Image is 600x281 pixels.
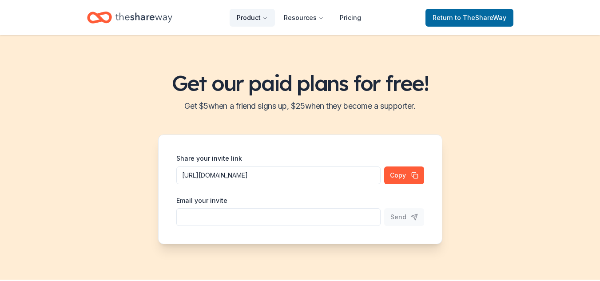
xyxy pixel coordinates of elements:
[425,9,513,27] a: Returnto TheShareWay
[455,14,506,21] span: to TheShareWay
[333,9,368,27] a: Pricing
[176,196,227,205] label: Email your invite
[176,154,242,163] label: Share your invite link
[87,7,172,28] a: Home
[11,99,589,113] h2: Get $ 5 when a friend signs up, $ 25 when they become a supporter.
[384,166,424,184] button: Copy
[230,9,275,27] button: Product
[230,7,368,28] nav: Main
[277,9,331,27] button: Resources
[433,12,506,23] span: Return
[11,71,589,95] h1: Get our paid plans for free!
